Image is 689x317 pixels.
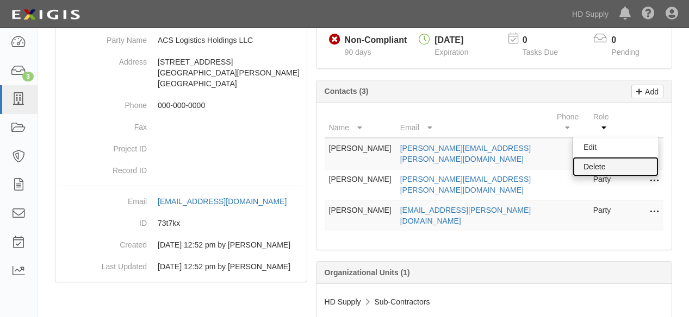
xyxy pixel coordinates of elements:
span: Sub-Contractors [375,297,430,306]
dd: 05/20/2025 12:52 pm by Wonda Arbedul [60,234,302,256]
p: 0 [611,34,653,47]
b: Contacts (3) [325,87,369,96]
dt: Party Name [60,29,147,46]
a: [EMAIL_ADDRESS][DOMAIN_NAME] [158,197,299,206]
td: [PERSON_NAME] [325,169,396,200]
td: [PERSON_NAME] [325,138,396,169]
th: Phone [553,107,589,138]
img: logo-5460c22ac91f19d4615b14bd174203de0afe785f0fc80cf4dbbc73dc1793850b.png [8,5,83,24]
a: Add [631,85,663,98]
th: Role [589,107,620,138]
a: Delete [573,157,659,176]
div: 3 [22,72,34,81]
a: [EMAIL_ADDRESS][PERSON_NAME][DOMAIN_NAME] [400,206,531,225]
dd: 73t7kx [60,212,302,234]
span: HD Supply [325,297,361,306]
dd: 000-000-0000 [60,94,302,116]
span: Tasks Due [523,48,558,56]
th: Name [325,107,396,138]
p: 0 [523,34,572,47]
dt: Phone [60,94,147,111]
dt: Last Updated [60,256,147,272]
dt: Email [60,191,147,207]
dt: Fax [60,116,147,132]
span: Since 05/20/2025 [345,48,371,56]
span: Pending [611,48,639,56]
dd: [STREET_ADDRESS] [GEOGRAPHIC_DATA][PERSON_NAME] [GEOGRAPHIC_DATA] [60,51,302,94]
dt: Project ID [60,138,147,154]
dd: 05/20/2025 12:52 pm by Wonda Arbedul [60,256,302,277]
b: Organizational Units (1) [325,268,410,277]
a: Edit [573,137,659,157]
a: HD Supply [567,3,614,25]
div: [DATE] [434,34,468,47]
td: [PERSON_NAME] [325,200,396,231]
dd: ACS Logistics Holdings LLC [60,29,302,51]
dt: Created [60,234,147,250]
div: Non-Compliant [345,34,407,47]
a: [PERSON_NAME][EMAIL_ADDRESS][PERSON_NAME][DOMAIN_NAME] [400,175,531,194]
dt: Record ID [60,160,147,176]
dt: Address [60,51,147,67]
span: Expiration [434,48,468,56]
th: Email [396,107,553,138]
i: Non-Compliant [329,34,340,46]
td: Party [589,200,620,231]
p: Add [642,85,659,98]
a: [PERSON_NAME][EMAIL_ADDRESS][PERSON_NAME][DOMAIN_NAME] [400,144,531,163]
dt: ID [60,212,147,229]
div: [EMAIL_ADDRESS][DOMAIN_NAME] [158,196,287,207]
i: Help Center - Complianz [642,8,655,21]
td: Party [589,169,620,200]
